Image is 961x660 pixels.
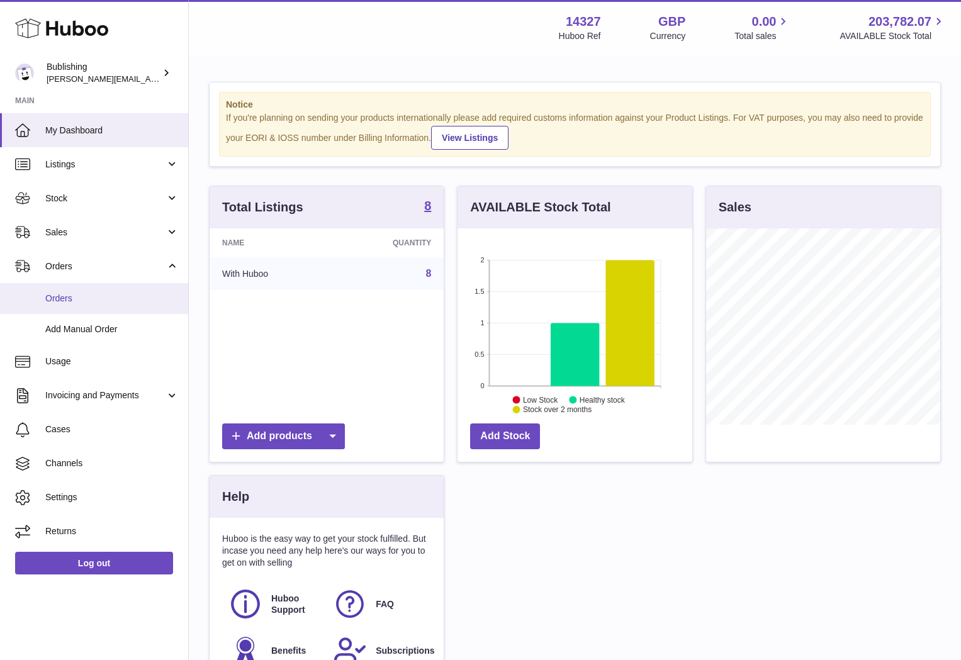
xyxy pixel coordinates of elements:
a: 0.00 Total sales [734,13,790,42]
text: Healthy stock [580,395,626,404]
strong: 14327 [566,13,601,30]
h3: Total Listings [222,199,303,216]
span: Channels [45,457,179,469]
span: Subscriptions [376,645,434,657]
span: Add Manual Order [45,323,179,335]
span: Usage [45,355,179,367]
a: 8 [424,199,431,215]
span: Benefits [271,645,306,657]
div: If you're planning on sending your products internationally please add required customs informati... [226,112,924,150]
span: Total sales [734,30,790,42]
span: Huboo Support [271,593,319,617]
span: Sales [45,227,166,238]
span: Orders [45,293,179,305]
a: Add products [222,423,345,449]
td: With Huboo [210,257,333,290]
img: hamza@bublishing.com [15,64,34,82]
a: 203,782.07 AVAILABLE Stock Total [840,13,946,42]
span: Returns [45,525,179,537]
span: 203,782.07 [868,13,931,30]
h3: Help [222,488,249,505]
p: Huboo is the easy way to get your stock fulfilled. But incase you need any help here's our ways f... [222,533,431,569]
h3: AVAILABLE Stock Total [470,199,610,216]
span: Listings [45,159,166,171]
strong: 8 [424,199,431,212]
a: 8 [425,268,431,279]
span: Cases [45,423,179,435]
th: Quantity [333,228,444,257]
span: AVAILABLE Stock Total [840,30,946,42]
a: Log out [15,552,173,574]
a: FAQ [333,587,425,621]
span: [PERSON_NAME][EMAIL_ADDRESS][DOMAIN_NAME] [47,74,252,84]
span: Invoicing and Payments [45,389,166,401]
span: Orders [45,260,166,272]
span: Stock [45,193,166,204]
a: View Listings [431,126,509,150]
span: My Dashboard [45,125,179,137]
th: Name [210,228,333,257]
strong: Notice [226,99,924,111]
text: 1 [481,319,485,327]
div: Huboo Ref [559,30,601,42]
strong: GBP [658,13,685,30]
h3: Sales [719,199,751,216]
text: 2 [481,256,485,264]
span: FAQ [376,598,394,610]
text: 1.5 [475,288,485,295]
span: 0.00 [752,13,777,30]
span: Settings [45,491,179,503]
a: Add Stock [470,423,540,449]
text: 0.5 [475,350,485,358]
text: 0 [481,382,485,389]
div: Bublishing [47,61,160,85]
a: Huboo Support [228,587,320,621]
text: Stock over 2 months [523,405,592,414]
text: Low Stock [523,395,558,404]
div: Currency [650,30,686,42]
